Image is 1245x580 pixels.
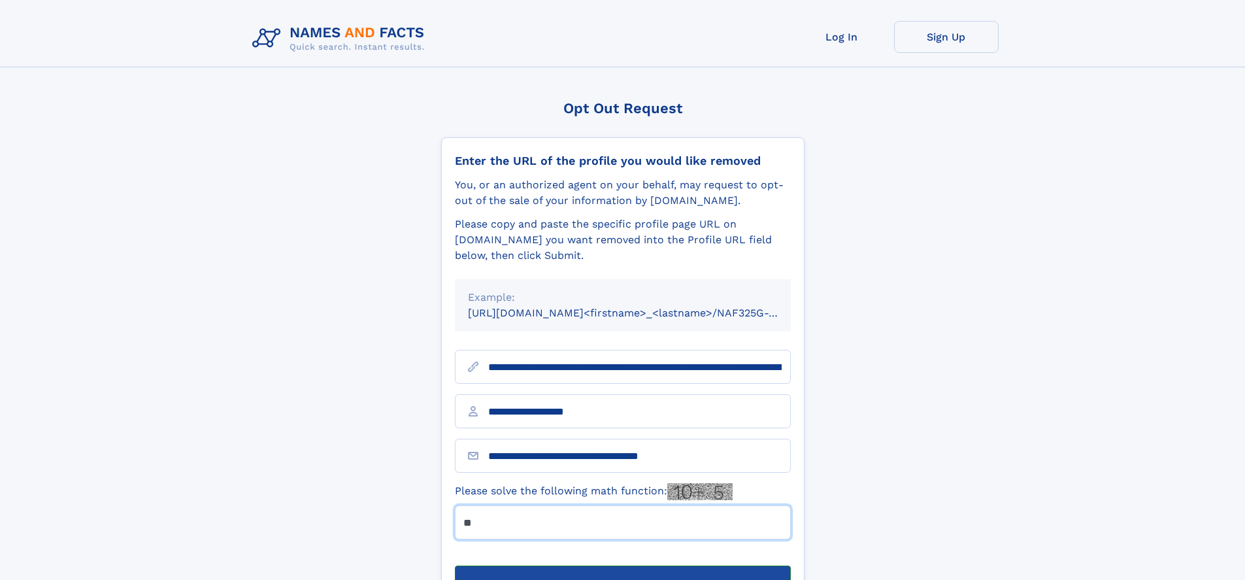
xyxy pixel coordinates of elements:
[441,100,805,116] div: Opt Out Request
[789,21,894,53] a: Log In
[455,216,791,264] div: Please copy and paste the specific profile page URL on [DOMAIN_NAME] you want removed into the Pr...
[894,21,999,53] a: Sign Up
[468,307,816,319] small: [URL][DOMAIN_NAME]<firstname>_<lastname>/NAF325G-xxxxxxxx
[468,290,778,305] div: Example:
[455,177,791,209] div: You, or an authorized agent on your behalf, may request to opt-out of the sale of your informatio...
[455,483,733,500] label: Please solve the following math function:
[455,154,791,168] div: Enter the URL of the profile you would like removed
[247,21,435,56] img: Logo Names and Facts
